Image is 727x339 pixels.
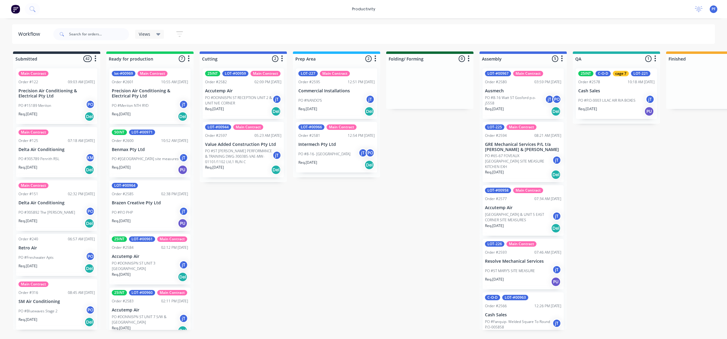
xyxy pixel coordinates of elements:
[534,250,561,255] div: 07:46 AM [DATE]
[86,252,95,261] div: PO
[112,254,188,259] p: Accutemp Air
[327,124,357,130] div: Main Contract
[18,255,54,260] p: PO #Freshwater Apts
[16,68,97,124] div: Main ContractOrder #12209:03 AM [DATE]Precision Air Conditioning & Electrical Pty LtdPO #15189 Me...
[18,308,58,314] p: PO #Bluewaves Stage 2
[485,124,504,130] div: LOT-225
[483,185,564,236] div: LOT-#00958Main ContractOrder #257707:34 AM [DATE]Accutemp Air[GEOGRAPHIC_DATA] & UNIT 5 EAST CORN...
[358,148,367,157] div: jT
[298,71,318,76] div: LOT-227
[18,88,95,99] p: Precision Air Conditioning & Electrical Pty Ltd
[68,191,95,197] div: 02:32 PM [DATE]
[485,241,504,247] div: LOT-226
[485,295,500,300] div: C-O-D
[18,236,38,242] div: Order #240
[179,100,188,109] div: jT
[18,103,51,108] p: PO #15189 Meriton
[578,88,655,94] p: Cash Sales
[534,133,561,138] div: 08:21 AM [DATE]
[112,272,131,277] p: Req. [DATE]
[628,79,655,85] div: 10:18 AM [DATE]
[86,207,95,216] div: PO
[18,200,95,206] p: Delta Air Conditioning
[109,68,191,124] div: lot-#00969Main ContractOrder #260110:55 AM [DATE]Precision Air Conditioning & Electrical Pty LtdP...
[205,142,281,147] p: Value Added Construction Pty Ltd
[485,312,561,318] p: Cash Sales
[298,124,324,130] div: LOT-#00966
[112,218,131,224] p: Req. [DATE]
[11,5,20,14] img: Factory
[298,160,317,165] p: Req. [DATE]
[578,98,636,103] p: PO #P.O-0003 LILAC AIR R/A BOXES
[348,79,375,85] div: 12:51 PM [DATE]
[129,236,155,242] div: LOT-#00961
[485,106,504,112] p: Req. [DATE]
[552,156,561,165] div: jT
[296,122,377,173] div: LOT-#00966Main ContractOrder #258112:54 PM [DATE]Intermech Pty LtdPO #8-16- [GEOGRAPHIC_DATA]jTPO...
[112,138,134,143] div: Order #2600
[483,68,564,119] div: LOT-#00967Main ContractOrder #258003:59 PM [DATE]AusmechPO #8-16 Watt ST Gosford p.o- j5558jTPORe...
[366,148,375,157] div: PO
[179,153,188,162] div: jT
[161,245,188,250] div: 02:12 PM [DATE]
[320,71,350,76] div: Main Contract
[506,124,536,130] div: Main Contract
[513,188,543,193] div: Main Contract
[364,160,374,170] div: Del
[18,245,95,251] p: Retro Air
[18,210,75,215] p: PO #305892 The [PERSON_NAME]
[178,165,188,175] div: PU
[485,268,535,274] p: PO #ST MARY'S SITE MEASURE
[205,106,224,112] p: Req. [DATE]
[68,290,95,295] div: 08:45 AM [DATE]
[112,183,138,188] div: LOT-#00964
[485,71,511,76] div: LOT-#00967
[298,142,375,147] p: Intermech Pty Ltd
[298,79,320,85] div: Order #2595
[271,107,281,116] div: Del
[112,103,148,108] p: PO #Meriton NTH RYD
[203,68,284,119] div: 25INTLOT-#00959Main ContractOrder #258202:09 PM [DATE]Accutemp AirPO #DONNISPN ST RECEPTION UNIT ...
[534,79,561,85] div: 03:59 PM [DATE]
[485,212,552,223] p: [GEOGRAPHIC_DATA] & UNIT 5 EAST CORNER SITE MEASURES
[576,68,657,119] div: 25INTC-O-Dcage 7LOT-221Order #257810:18 AM [DATE]Cash SalesPO #P.O-0003 LILAC AIR R/A BOXESjTReq....
[298,133,320,138] div: Order #2581
[112,88,188,99] p: Precision Air Conditioning & Electrical Pty Ltd
[483,239,564,289] div: LOT-226Main ContractOrder #259307:46 AM [DATE]Resolve Mechanical ServicesPO #ST MARY'S SITE MEASU...
[578,71,593,76] div: 25INT
[552,212,561,221] div: jT
[112,147,188,152] p: Benmax Pty Ltd
[502,295,528,300] div: LOT-#00963
[86,100,95,109] div: PO
[552,265,561,274] div: jT
[85,165,94,175] div: Del
[109,180,191,231] div: LOT-#00964Order #258502:38 PM [DATE]Brazen Creative Pty LtdPO #P.O PHPjTReq.[DATE]PU
[298,88,375,94] p: Commercial Installations
[485,205,561,210] p: Accutemp Air
[16,234,97,276] div: Order #24006:57 AM [DATE]Retro AirPO #Freshwater AptsPOReq.[DATE]Del
[254,79,281,85] div: 02:09 PM [DATE]
[513,71,543,76] div: Main Contract
[161,138,188,143] div: 10:52 AM [DATE]
[203,122,284,177] div: LOT-#00944Main ContractOrder #259705:23 AM [DATE]Value Added Construction Pty LtdPO #ST [PERSON_N...
[298,151,350,157] p: PO #8-16- [GEOGRAPHIC_DATA]
[272,151,281,160] div: jT
[251,71,281,76] div: Main Contract
[631,71,650,76] div: LOT-221
[109,127,191,178] div: 50INTLOT-#00971Order #260010:52 AM [DATE]Benmax Pty LtdPO #[GEOGRAPHIC_DATA] site measuresjTReq.[...
[613,71,629,76] div: cage 7
[205,71,220,76] div: 25INT
[551,223,561,233] div: Del
[272,95,281,104] div: jT
[85,219,94,228] div: Del
[18,165,37,170] p: Req. [DATE]
[139,31,150,37] span: Views
[545,95,554,104] div: jT
[85,317,94,327] div: Del
[485,188,511,193] div: LOT-#00958
[205,133,227,138] div: Order #2597
[205,148,272,165] p: PO #ST [PERSON_NAME] PERFORMANCE & TRAINING DWG-300385-VAE-MW-01101/1102 LVL1 RUN C
[205,88,281,94] p: Accutemp Air
[205,124,231,130] div: LOT-#00944
[112,200,188,206] p: Brazen Creative Pty Ltd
